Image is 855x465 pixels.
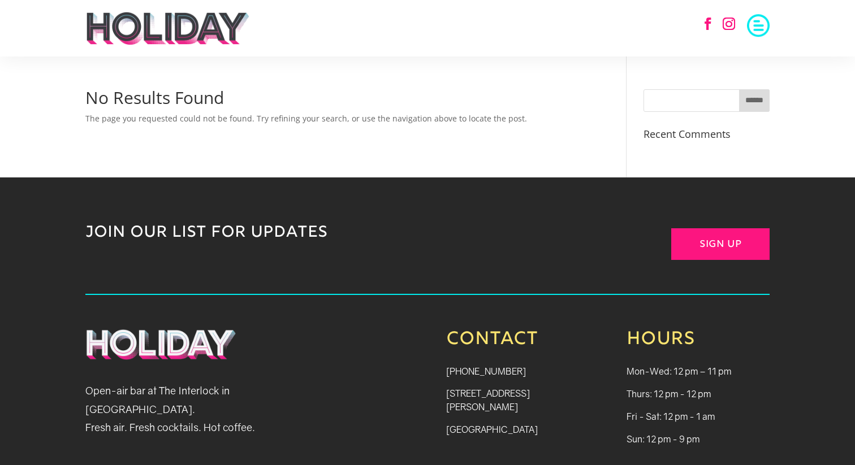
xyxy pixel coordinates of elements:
p: The page you requested could not be found. Try refining your search, or use the navigation above ... [85,112,589,125]
h3: Hours [627,329,770,356]
a: Holiday [85,351,236,362]
a: Follow on Facebook [696,11,720,36]
p: Mon-Wed: 12 pm – 11 pm [627,364,770,387]
h3: Contact [446,329,589,356]
a: Follow on Instagram [716,11,741,36]
img: Holiday [85,329,236,360]
p: JOIN OUR LIST FOR UPDATES [85,223,589,243]
h4: Recent Comments [644,129,770,145]
a: [GEOGRAPHIC_DATA] [446,424,538,435]
h1: No Results Found [85,89,589,112]
a: [PHONE_NUMBER] [446,366,526,377]
p: Fri - Sat: 12 pm - 1 am [627,410,770,432]
p: Open-air bar at The Interlock in [GEOGRAPHIC_DATA]. Fresh air. Fresh cocktails. Hot coffee. [85,381,340,436]
p: Thurs: 12 pm - 12 pm [627,387,770,410]
a: [STREET_ADDRESS][PERSON_NAME] [446,388,530,412]
p: Sun: 12 pm - 9 pm [627,432,770,446]
a: Sign Up [671,228,770,260]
